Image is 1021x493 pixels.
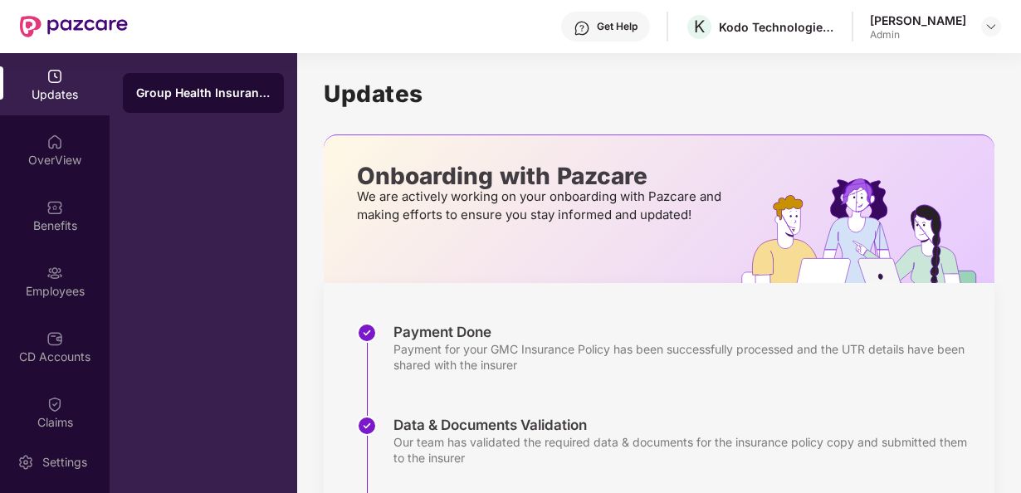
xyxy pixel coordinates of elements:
img: svg+xml;base64,PHN2ZyBpZD0iSG9tZSIgeG1sbnM9Imh0dHA6Ly93d3cudzMub3JnLzIwMDAvc3ZnIiB3aWR0aD0iMjAiIG... [46,134,63,150]
div: Our team has validated the required data & documents for the insurance policy copy and submitted ... [393,434,978,466]
p: Onboarding with Pazcare [357,168,726,183]
img: svg+xml;base64,PHN2ZyBpZD0iU3RlcC1Eb25lLTMyeDMyIiB4bWxucz0iaHR0cDovL3d3dy53My5vcmcvMjAwMC9zdmciIH... [357,416,377,436]
div: Admin [870,28,966,41]
img: New Pazcare Logo [20,16,128,37]
img: svg+xml;base64,PHN2ZyBpZD0iU2V0dGluZy0yMHgyMCIgeG1sbnM9Imh0dHA6Ly93d3cudzMub3JnLzIwMDAvc3ZnIiB3aW... [17,454,34,471]
img: svg+xml;base64,PHN2ZyBpZD0iQ2xhaW0iIHhtbG5zPSJodHRwOi8vd3d3LnczLm9yZy8yMDAwL3N2ZyIgd2lkdGg9IjIwIi... [46,396,63,412]
div: [PERSON_NAME] [870,12,966,28]
div: Data & Documents Validation [393,416,978,434]
img: svg+xml;base64,PHN2ZyBpZD0iQmVuZWZpdHMiIHhtbG5zPSJodHRwOi8vd3d3LnczLm9yZy8yMDAwL3N2ZyIgd2lkdGg9Ij... [46,199,63,216]
div: Kodo Technologies Pvt Ltd [719,19,835,35]
div: Group Health Insurance [136,85,271,101]
div: Settings [37,454,92,471]
div: Payment for your GMC Insurance Policy has been successfully processed and the UTR details have be... [393,341,978,373]
div: Get Help [597,20,638,33]
img: svg+xml;base64,PHN2ZyBpZD0iSGVscC0zMngzMiIgeG1sbnM9Imh0dHA6Ly93d3cudzMub3JnLzIwMDAvc3ZnIiB3aWR0aD... [574,20,590,37]
div: Payment Done [393,323,978,341]
h1: Updates [324,80,994,108]
img: svg+xml;base64,PHN2ZyBpZD0iRHJvcGRvd24tMzJ4MzIiIHhtbG5zPSJodHRwOi8vd3d3LnczLm9yZy8yMDAwL3N2ZyIgd2... [984,20,998,33]
img: svg+xml;base64,PHN2ZyBpZD0iRW1wbG95ZWVzIiB4bWxucz0iaHR0cDovL3d3dy53My5vcmcvMjAwMC9zdmciIHdpZHRoPS... [46,265,63,281]
img: hrOnboarding [741,178,994,283]
img: svg+xml;base64,PHN2ZyBpZD0iVXBkYXRlZCIgeG1sbnM9Imh0dHA6Ly93d3cudzMub3JnLzIwMDAvc3ZnIiB3aWR0aD0iMj... [46,68,63,85]
p: We are actively working on your onboarding with Pazcare and making efforts to ensure you stay inf... [357,188,726,224]
img: svg+xml;base64,PHN2ZyBpZD0iU3RlcC1Eb25lLTMyeDMyIiB4bWxucz0iaHR0cDovL3d3dy53My5vcmcvMjAwMC9zdmciIH... [357,323,377,343]
img: svg+xml;base64,PHN2ZyBpZD0iQ0RfQWNjb3VudHMiIGRhdGEtbmFtZT0iQ0QgQWNjb3VudHMiIHhtbG5zPSJodHRwOi8vd3... [46,330,63,347]
span: K [694,17,705,37]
